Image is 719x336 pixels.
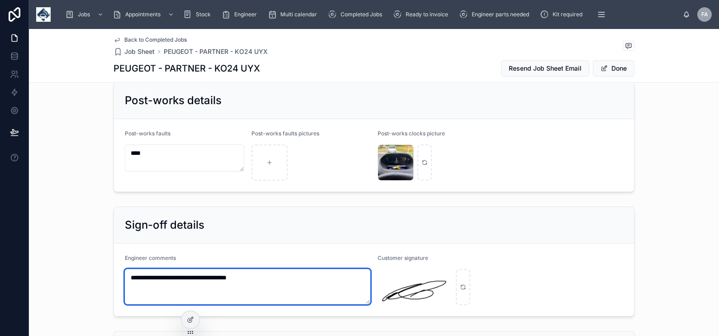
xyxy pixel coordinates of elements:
a: PEUGEOT - PARTNER - KO24 UYX [164,47,268,56]
span: Jobs [78,11,90,18]
span: Back to Completed Jobs [124,36,187,43]
a: Engineer [219,6,263,23]
img: App logo [36,7,51,22]
span: Ready to invoice [406,11,448,18]
h1: PEUGEOT - PARTNER - KO24 UYX [114,62,260,75]
span: Engineer parts needed [472,11,529,18]
span: Engineer comments [125,254,176,261]
span: Appointments [125,11,161,18]
span: Kit required [553,11,582,18]
span: Stock [196,11,211,18]
h2: Post-works details [125,93,222,108]
span: Customer signature [378,254,428,261]
a: Engineer parts needed [456,6,535,23]
img: canvasImage.png [378,269,452,305]
span: Post-works faults [125,130,170,137]
a: Multi calendar [265,6,323,23]
a: Stock [180,6,217,23]
a: Job Sheet [114,47,155,56]
a: Kit required [537,6,589,23]
div: scrollable content [58,5,683,24]
span: Post-works faults pictures [251,130,319,137]
span: Engineer [234,11,257,18]
a: Completed Jobs [325,6,388,23]
h2: Sign-off details [125,218,204,232]
span: Job Sheet [124,47,155,56]
button: Done [593,60,634,77]
span: Multi calendar [280,11,317,18]
a: Back to Completed Jobs [114,36,187,43]
a: Jobs [62,6,108,23]
span: FA [701,11,708,18]
span: Completed Jobs [341,11,382,18]
a: Appointments [110,6,179,23]
span: Post-works clocks picture [378,130,445,137]
a: Ready to invoice [390,6,454,23]
button: Resend Job Sheet Email [501,60,589,77]
span: Resend Job Sheet Email [509,64,582,73]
